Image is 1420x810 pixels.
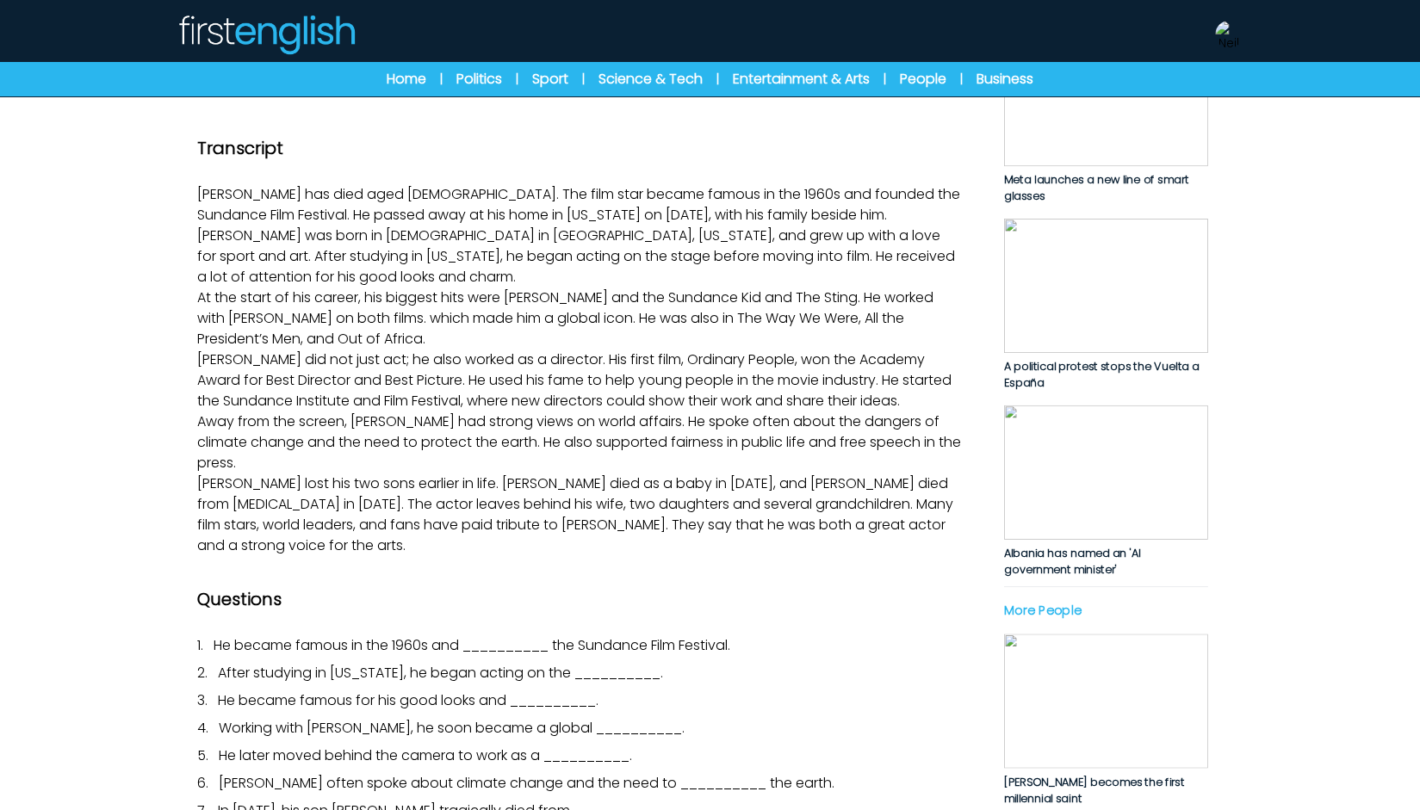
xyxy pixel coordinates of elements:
[440,71,443,88] span: |
[1003,32,1207,205] a: Meta launches a new line of smart glasses
[1003,634,1207,807] a: [PERSON_NAME] becomes the first millennial saint
[197,690,962,711] p: 3.
[598,69,703,90] a: Science & Tech
[1003,405,1207,540] img: PJl9VkwkmoiLmIwr0aEIaWRaighPRt04lbkCKz6d.jpg
[219,745,632,765] span: He later moved behind the camera to work as a __________.
[1003,219,1207,392] a: A political protest stops the Vuelta a España
[197,136,962,160] h2: Transcript
[960,71,963,88] span: |
[219,773,834,793] span: [PERSON_NAME] often spoke about climate change and the need to __________ the earth.
[214,635,730,655] span: He became famous in the 1960s and __________ the Sundance Film Festival.
[197,587,962,611] h2: Questions
[197,718,962,739] p: 4.
[218,663,663,683] span: After studying in [US_STATE], he began acting on the __________.
[197,745,962,766] p: 5.
[733,69,870,90] a: Entertainment & Arts
[177,14,356,55] img: Logo
[456,69,502,90] a: Politics
[219,718,685,738] span: Working with [PERSON_NAME], he soon became a global __________.
[197,136,962,556] div: [PERSON_NAME] has died aged [DEMOGRAPHIC_DATA]. The film star became famous in the 1960s and foun...
[884,71,886,88] span: |
[197,773,962,794] p: 6.
[1003,172,1187,205] span: Meta launches a new line of smart glasses
[582,71,585,88] span: |
[1003,358,1199,391] span: A political protest stops the Vuelta a España
[1003,219,1207,353] img: HkFBrZCxVBUpj8k0uq3Yciz3NXpJA8JnKuCT673p.jpg
[1003,774,1184,807] span: [PERSON_NAME] becomes the first millennial saint
[532,69,568,90] a: Sport
[716,71,719,88] span: |
[1215,21,1243,48] img: Neil Storey
[387,69,426,90] a: Home
[516,71,518,88] span: |
[1003,405,1207,578] a: Albania has named an 'AI government minister'
[1003,545,1139,578] span: Albania has named an 'AI government minister'
[1003,601,1207,620] p: More People
[197,635,962,656] p: 1.
[218,690,598,710] span: He became famous for his good looks and __________.
[1003,32,1207,166] img: JQsL3KWEgEu7dnoNYo7CWeoSdwcM0V4ECiitipN5.jpg
[1003,634,1207,768] img: idBUw8wlOFhRFgD1DNH7eqyG59K9j6OnHmCXDVG4.jpg
[900,69,946,90] a: People
[977,69,1033,90] a: Business
[197,663,962,683] p: 2.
